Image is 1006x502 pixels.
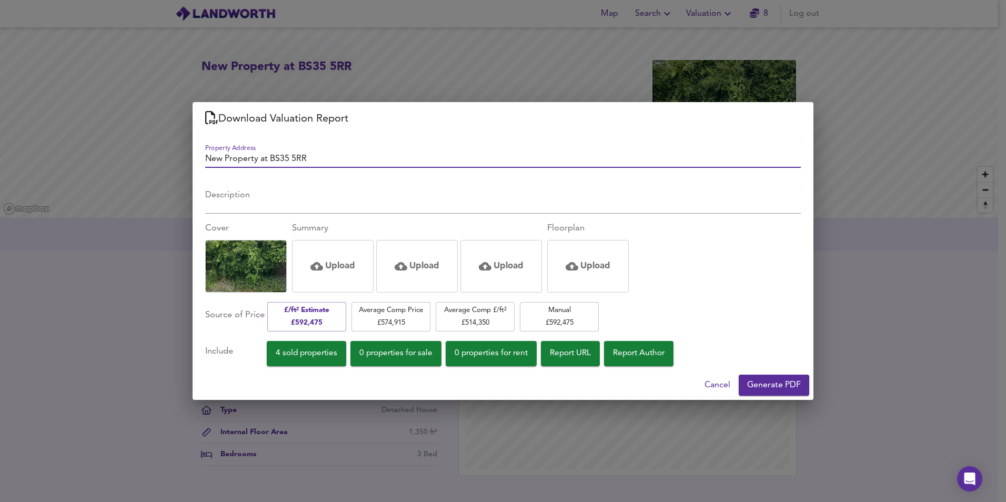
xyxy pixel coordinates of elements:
[436,302,515,331] button: Average Comp £/ft²£514,350
[547,222,629,235] div: Floorplan
[267,302,346,331] button: £/ft² Estimate£592,475
[357,304,425,329] span: Average Comp Price £ 574,915
[350,341,441,366] button: 0 properties for sale
[205,240,287,293] div: Click to replace this image
[292,222,542,235] div: Summary
[205,341,267,366] div: Include
[351,302,430,331] button: Average Comp Price£574,915
[604,341,673,366] button: Report Author
[520,302,599,331] button: Manual£592,475
[409,260,439,273] h5: Upload
[541,341,600,366] button: Report URL
[446,341,537,366] button: 0 properties for rent
[206,238,286,296] img: Uploaded
[205,301,265,332] div: Source of Price
[613,346,665,360] span: Report Author
[292,240,374,293] div: Click or drag and drop an image
[205,145,256,152] label: Property Address
[273,304,341,329] span: £/ft² Estimate £ 592,475
[359,346,432,360] span: 0 properties for sale
[276,346,337,360] span: 4 sold properties
[205,111,801,127] h2: Download Valuation Report
[580,260,610,273] h5: Upload
[441,304,509,329] span: Average Comp £/ft² £ 514,350
[494,260,524,273] h5: Upload
[705,378,730,393] span: Cancel
[267,341,346,366] button: 4 sold properties
[525,304,593,329] span: Manual £ 592,475
[739,375,809,396] button: Generate PDF
[550,346,591,360] span: Report URL
[747,378,801,393] span: Generate PDF
[205,222,287,235] div: Cover
[957,466,982,491] div: Open Intercom Messenger
[325,260,355,273] h5: Upload
[455,346,528,360] span: 0 properties for rent
[700,375,735,396] button: Cancel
